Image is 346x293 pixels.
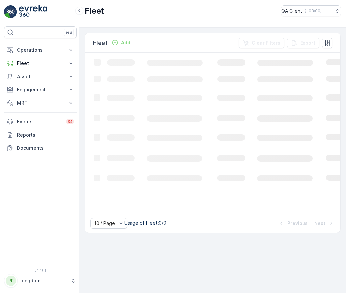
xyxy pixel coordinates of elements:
[239,38,284,48] button: Clear Filters
[17,86,64,93] p: Engagement
[17,145,74,151] p: Documents
[4,57,77,70] button: Fleet
[17,60,64,67] p: Fleet
[17,132,74,138] p: Reports
[17,73,64,80] p: Asset
[314,219,335,227] button: Next
[4,269,77,273] span: v 1.48.1
[281,8,302,14] p: QA Client
[6,276,16,286] div: PP
[109,39,133,47] button: Add
[20,277,68,284] p: pingdom
[287,220,308,227] p: Previous
[67,119,73,124] p: 34
[252,40,280,46] p: Clear Filters
[4,44,77,57] button: Operations
[305,8,322,14] p: ( +03:00 )
[4,96,77,110] button: MRF
[4,142,77,155] a: Documents
[4,83,77,96] button: Engagement
[4,128,77,142] a: Reports
[300,40,315,46] p: Export
[4,5,17,18] img: logo
[17,118,62,125] p: Events
[314,220,325,227] p: Next
[277,219,308,227] button: Previous
[85,6,104,16] p: Fleet
[281,5,341,16] button: QA Client(+03:00)
[287,38,319,48] button: Export
[17,47,64,53] p: Operations
[4,115,77,128] a: Events34
[66,30,72,35] p: ⌘B
[121,39,130,46] p: Add
[17,100,64,106] p: MRF
[93,38,108,48] p: Fleet
[4,274,77,288] button: PPpingdom
[19,5,47,18] img: logo_light-DOdMpM7g.png
[4,70,77,83] button: Asset
[124,220,166,226] p: Usage of Fleet : 0/0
